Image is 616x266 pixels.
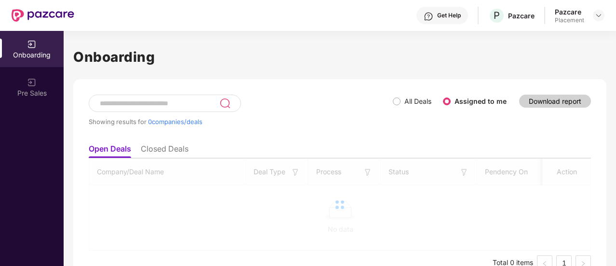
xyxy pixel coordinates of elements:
[555,16,584,24] div: Placement
[12,9,74,22] img: New Pazcare Logo
[27,40,37,49] img: svg+xml;base64,PHN2ZyB3aWR0aD0iMjAiIGhlaWdodD0iMjAiIHZpZXdCb3g9IjAgMCAyMCAyMCIgZmlsbD0ibm9uZSIgeG...
[89,144,131,158] li: Open Deals
[455,97,507,105] label: Assigned to me
[508,11,535,20] div: Pazcare
[73,46,606,68] h1: Onboarding
[555,7,584,16] div: Pazcare
[148,118,202,126] span: 0 companies/deals
[437,12,461,19] div: Get Help
[141,144,188,158] li: Closed Deals
[595,12,603,19] img: svg+xml;base64,PHN2ZyBpZD0iRHJvcGRvd24tMzJ4MzIiIHhtbG5zPSJodHRwOi8vd3d3LnczLm9yZy8yMDAwL3N2ZyIgd2...
[404,97,431,105] label: All Deals
[424,12,433,21] img: svg+xml;base64,PHN2ZyBpZD0iSGVscC0zMngzMiIgeG1sbnM9Imh0dHA6Ly93d3cudzMub3JnLzIwMDAvc3ZnIiB3aWR0aD...
[519,95,591,108] button: Download report
[89,118,393,126] div: Showing results for
[27,78,37,87] img: svg+xml;base64,PHN2ZyB3aWR0aD0iMjAiIGhlaWdodD0iMjAiIHZpZXdCb3g9IjAgMCAyMCAyMCIgZmlsbD0ibm9uZSIgeG...
[219,98,230,109] img: svg+xml;base64,PHN2ZyB3aWR0aD0iMjQiIGhlaWdodD0iMjUiIHZpZXdCb3g9IjAgMCAyNCAyNSIgZmlsbD0ibm9uZSIgeG...
[494,10,500,21] span: P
